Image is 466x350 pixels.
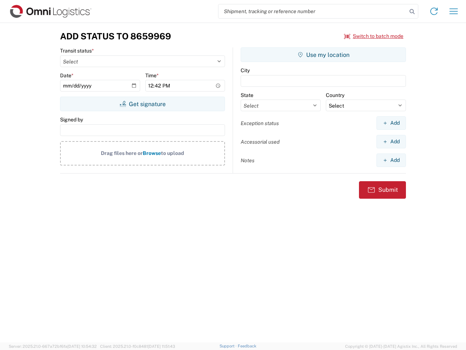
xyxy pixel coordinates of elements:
[376,135,406,148] button: Add
[220,344,238,348] a: Support
[101,150,143,156] span: Drag files here or
[344,30,403,42] button: Switch to batch mode
[241,47,406,62] button: Use my location
[241,120,279,127] label: Exception status
[345,343,457,350] span: Copyright © [DATE]-[DATE] Agistix Inc., All Rights Reserved
[241,139,280,145] label: Accessorial used
[100,344,175,349] span: Client: 2025.21.0-f0c8481
[60,72,74,79] label: Date
[241,67,250,74] label: City
[60,116,83,123] label: Signed by
[67,344,97,349] span: [DATE] 10:54:32
[9,344,97,349] span: Server: 2025.21.0-667a72bf6fa
[60,47,94,54] label: Transit status
[238,344,256,348] a: Feedback
[148,344,175,349] span: [DATE] 11:51:43
[60,31,171,42] h3: Add Status to 8659969
[60,97,225,111] button: Get signature
[376,153,406,167] button: Add
[326,92,344,98] label: Country
[218,4,407,18] input: Shipment, tracking or reference number
[359,181,406,199] button: Submit
[161,150,184,156] span: to upload
[376,116,406,130] button: Add
[241,157,254,164] label: Notes
[241,92,253,98] label: State
[143,150,161,156] span: Browse
[145,72,159,79] label: Time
